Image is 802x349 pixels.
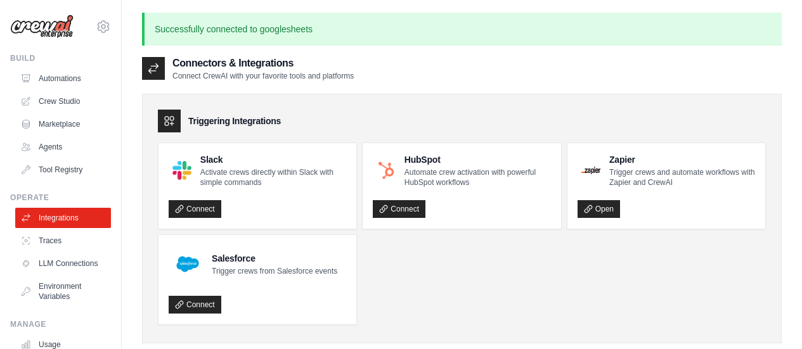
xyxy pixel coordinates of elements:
[739,288,802,349] iframe: Chat Widget
[15,68,111,89] a: Automations
[609,167,755,187] p: Trigger crews and automate workflows with Zapier and CrewAI
[15,253,111,274] a: LLM Connections
[15,231,111,251] a: Traces
[172,161,191,180] img: Slack Logo
[188,115,281,127] h3: Triggering Integrations
[404,153,551,166] h4: HubSpot
[581,167,600,174] img: Zapier Logo
[15,276,111,307] a: Environment Variables
[172,56,354,71] h2: Connectors & Integrations
[212,266,337,276] p: Trigger crews from Salesforce events
[15,137,111,157] a: Agents
[373,200,425,218] a: Connect
[15,114,111,134] a: Marketplace
[142,13,782,46] p: Successfully connected to googlesheets
[15,91,111,111] a: Crew Studio
[10,15,74,39] img: Logo
[169,200,221,218] a: Connect
[578,200,620,218] a: Open
[200,167,347,187] p: Activate crews directly within Slack with simple commands
[10,53,111,63] div: Build
[172,71,354,81] p: Connect CrewAI with your favorite tools and platforms
[200,153,347,166] h4: Slack
[169,296,221,314] a: Connect
[10,319,111,329] div: Manage
[609,153,755,166] h4: Zapier
[212,252,337,265] h4: Salesforce
[377,161,395,179] img: HubSpot Logo
[404,167,551,187] p: Automate crew activation with powerful HubSpot workflows
[10,193,111,203] div: Operate
[15,160,111,180] a: Tool Registry
[15,208,111,228] a: Integrations
[172,249,203,279] img: Salesforce Logo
